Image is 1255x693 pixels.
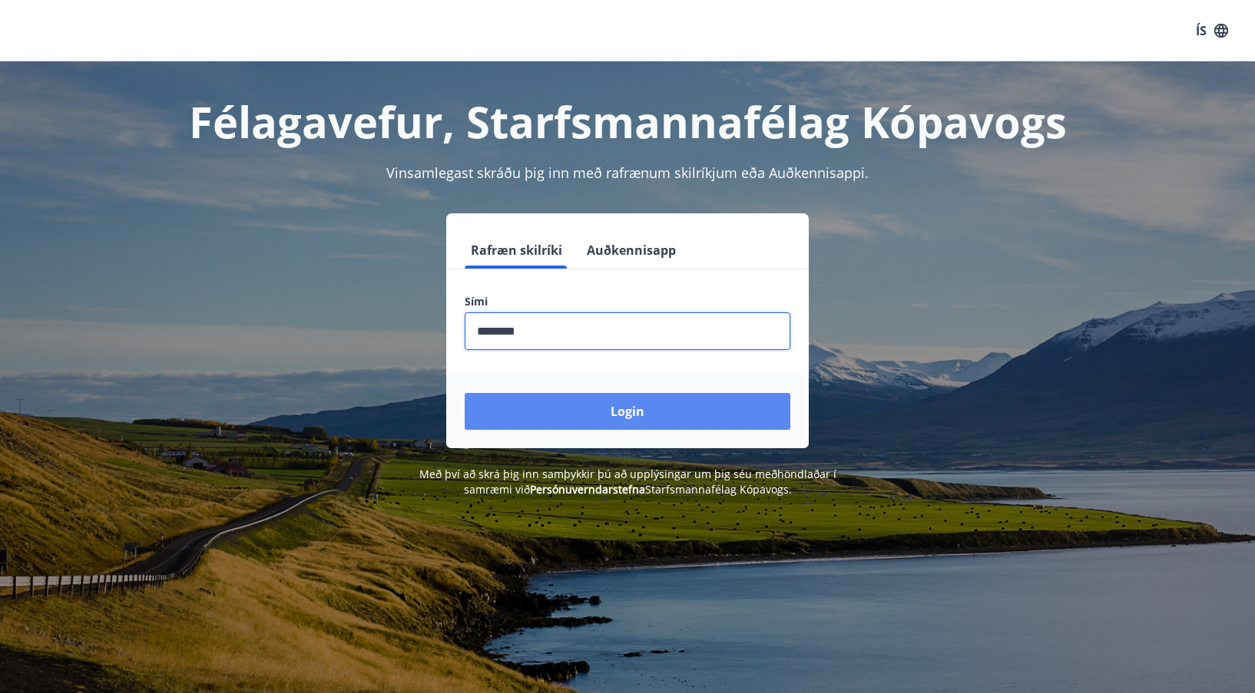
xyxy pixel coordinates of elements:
span: Vinsamlegast skráðu þig inn með rafrænum skilríkjum eða Auðkennisappi. [386,163,869,182]
button: Auðkennisapp [581,232,682,269]
button: ÍS [1187,17,1237,45]
h1: Félagavefur, Starfsmannafélag Kópavogs [93,92,1162,150]
label: Sími [465,294,790,309]
a: Persónuverndarstefna [530,482,645,497]
button: Rafræn skilríki [465,232,568,269]
span: Með því að skrá þig inn samþykkir þú að upplýsingar um þig séu meðhöndlaðar í samræmi við Starfsm... [419,467,836,497]
button: Login [465,393,790,430]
